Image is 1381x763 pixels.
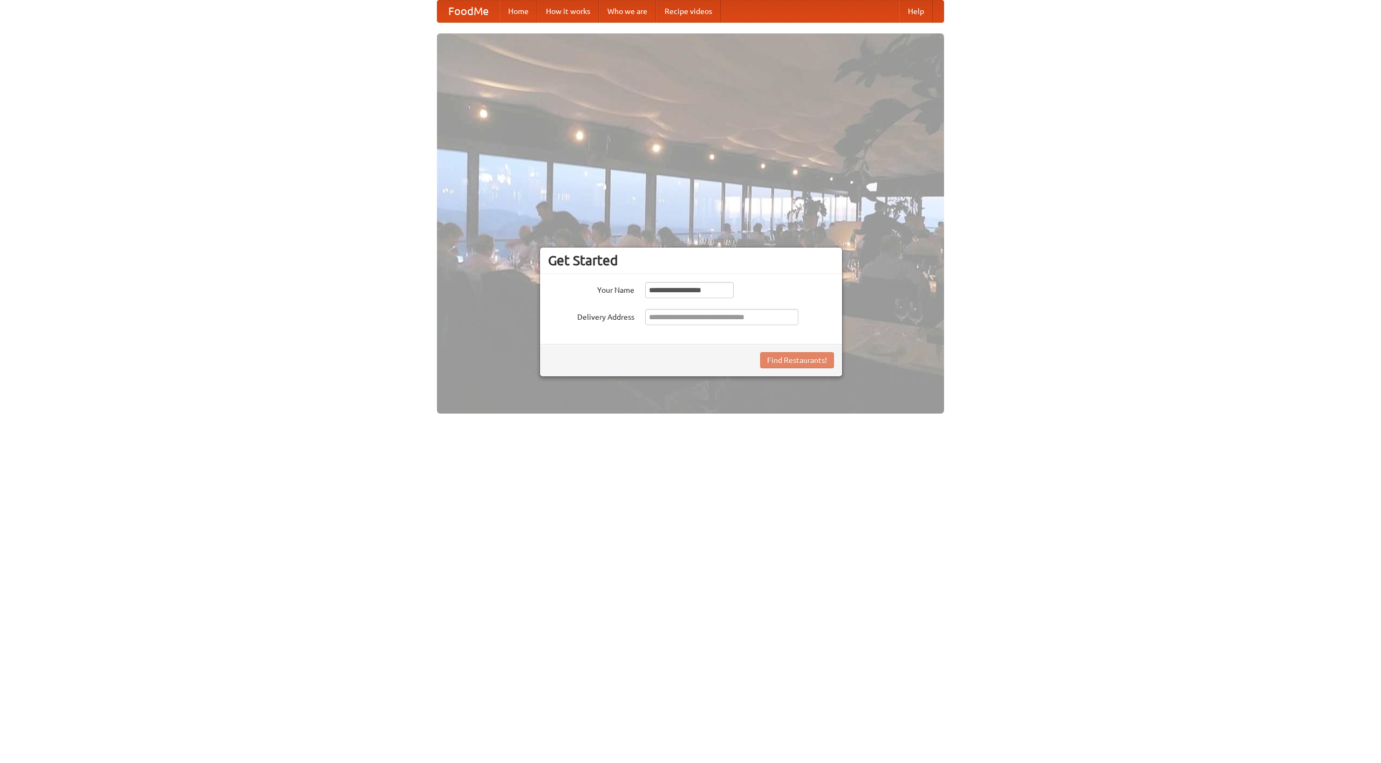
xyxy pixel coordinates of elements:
h3: Get Started [548,252,834,269]
label: Your Name [548,282,634,295]
a: How it works [537,1,599,22]
a: Who we are [599,1,656,22]
a: FoodMe [437,1,500,22]
a: Home [500,1,537,22]
button: Find Restaurants! [760,352,834,368]
a: Help [899,1,933,22]
label: Delivery Address [548,309,634,322]
a: Recipe videos [656,1,721,22]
